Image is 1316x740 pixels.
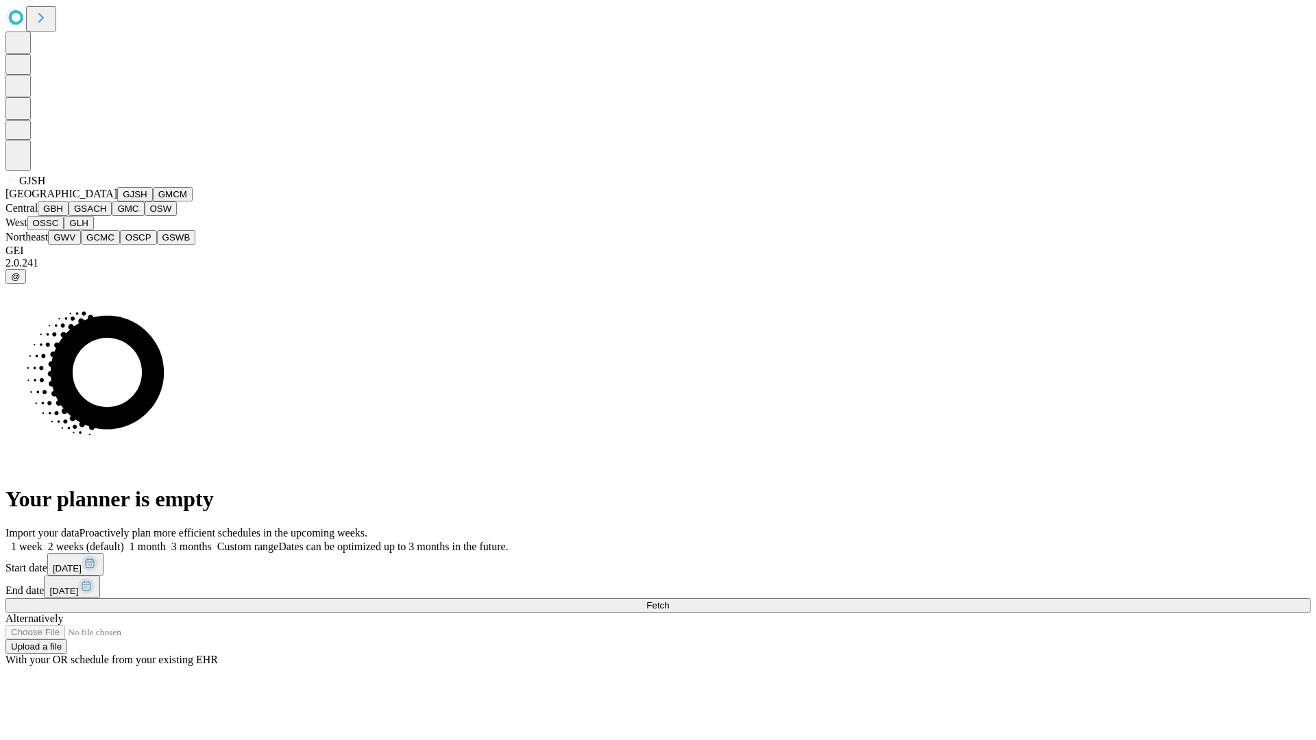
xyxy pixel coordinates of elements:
[11,541,42,552] span: 1 week
[5,245,1311,257] div: GEI
[5,269,26,284] button: @
[53,563,82,573] span: [DATE]
[130,541,166,552] span: 1 month
[153,187,193,201] button: GMCM
[5,527,80,539] span: Import your data
[5,217,27,228] span: West
[64,216,93,230] button: GLH
[5,202,38,214] span: Central
[48,230,81,245] button: GWV
[5,598,1311,613] button: Fetch
[112,201,144,216] button: GMC
[5,639,67,654] button: Upload a file
[69,201,112,216] button: GSACH
[38,201,69,216] button: GBH
[80,527,367,539] span: Proactively plan more efficient schedules in the upcoming weeks.
[11,271,21,282] span: @
[646,600,669,610] span: Fetch
[145,201,178,216] button: OSW
[5,188,117,199] span: [GEOGRAPHIC_DATA]
[5,654,218,665] span: With your OR schedule from your existing EHR
[171,541,212,552] span: 3 months
[5,486,1311,512] h1: Your planner is empty
[49,586,78,596] span: [DATE]
[120,230,157,245] button: OSCP
[278,541,508,552] span: Dates can be optimized up to 3 months in the future.
[5,231,48,243] span: Northeast
[19,175,45,186] span: GJSH
[5,553,1311,576] div: Start date
[217,541,278,552] span: Custom range
[157,230,196,245] button: GSWB
[5,257,1311,269] div: 2.0.241
[5,576,1311,598] div: End date
[27,216,64,230] button: OSSC
[48,541,124,552] span: 2 weeks (default)
[44,576,100,598] button: [DATE]
[81,230,120,245] button: GCMC
[5,613,63,624] span: Alternatively
[117,187,153,201] button: GJSH
[47,553,103,576] button: [DATE]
